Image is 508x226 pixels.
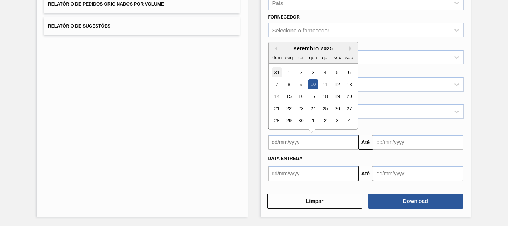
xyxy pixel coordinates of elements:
[368,194,463,209] button: Download
[332,104,342,114] div: Choose sexta-feira, 26 de setembro de 2025
[268,166,358,181] input: dd/mm/yyyy
[272,92,282,102] div: Choose domingo, 14 de setembro de 2025
[272,104,282,114] div: Choose domingo, 21 de setembro de 2025
[308,92,318,102] div: Choose quarta-feira, 17 de setembro de 2025
[344,52,354,63] div: sab
[320,116,330,126] div: Choose quinta-feira, 2 de outubro de 2025
[269,45,358,51] div: setembro 2025
[320,104,330,114] div: Choose quinta-feira, 25 de setembro de 2025
[284,67,294,77] div: Choose segunda-feira, 1 de setembro de 2025
[268,156,303,161] span: Data entrega
[308,116,318,126] div: Choose quarta-feira, 1 de outubro de 2025
[373,166,463,181] input: dd/mm/yyyy
[308,52,318,63] div: qua
[320,92,330,102] div: Choose quinta-feira, 18 de setembro de 2025
[44,17,240,35] button: Relatório de Sugestões
[284,92,294,102] div: Choose segunda-feira, 15 de setembro de 2025
[296,67,306,77] div: Choose terça-feira, 2 de setembro de 2025
[48,23,110,29] span: Relatório de Sugestões
[272,79,282,89] div: Choose domingo, 7 de setembro de 2025
[308,104,318,114] div: Choose quarta-feira, 24 de setembro de 2025
[272,116,282,126] div: Choose domingo, 28 de setembro de 2025
[284,116,294,126] div: Choose segunda-feira, 29 de setembro de 2025
[332,79,342,89] div: Choose sexta-feira, 12 de setembro de 2025
[296,116,306,126] div: Choose terça-feira, 30 de setembro de 2025
[344,104,354,114] div: Choose sábado, 27 de setembro de 2025
[272,46,277,51] button: Previous Month
[358,166,373,181] button: Até
[296,79,306,89] div: Choose terça-feira, 9 de setembro de 2025
[271,66,355,127] div: month 2025-09
[332,52,342,63] div: sex
[344,79,354,89] div: Choose sábado, 13 de setembro de 2025
[349,46,354,51] button: Next Month
[296,52,306,63] div: ter
[296,92,306,102] div: Choose terça-feira, 16 de setembro de 2025
[268,15,300,20] label: Fornecedor
[284,79,294,89] div: Choose segunda-feira, 8 de setembro de 2025
[284,104,294,114] div: Choose segunda-feira, 22 de setembro de 2025
[320,52,330,63] div: qui
[48,1,164,7] span: Relatório de Pedidos Originados por Volume
[320,79,330,89] div: Choose quinta-feira, 11 de setembro de 2025
[308,79,318,89] div: Choose quarta-feira, 10 de setembro de 2025
[272,52,282,63] div: dom
[332,116,342,126] div: Choose sexta-feira, 3 de outubro de 2025
[373,135,463,150] input: dd/mm/yyyy
[267,194,362,209] button: Limpar
[332,67,342,77] div: Choose sexta-feira, 5 de setembro de 2025
[344,92,354,102] div: Choose sábado, 20 de setembro de 2025
[332,92,342,102] div: Choose sexta-feira, 19 de setembro de 2025
[308,67,318,77] div: Choose quarta-feira, 3 de setembro de 2025
[272,27,329,34] div: Selecione o fornecedor
[296,104,306,114] div: Choose terça-feira, 23 de setembro de 2025
[344,116,354,126] div: Choose sábado, 4 de outubro de 2025
[272,67,282,77] div: Choose domingo, 31 de agosto de 2025
[320,67,330,77] div: Choose quinta-feira, 4 de setembro de 2025
[284,52,294,63] div: seg
[344,67,354,77] div: Choose sábado, 6 de setembro de 2025
[358,135,373,150] button: Até
[268,135,358,150] input: dd/mm/yyyy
